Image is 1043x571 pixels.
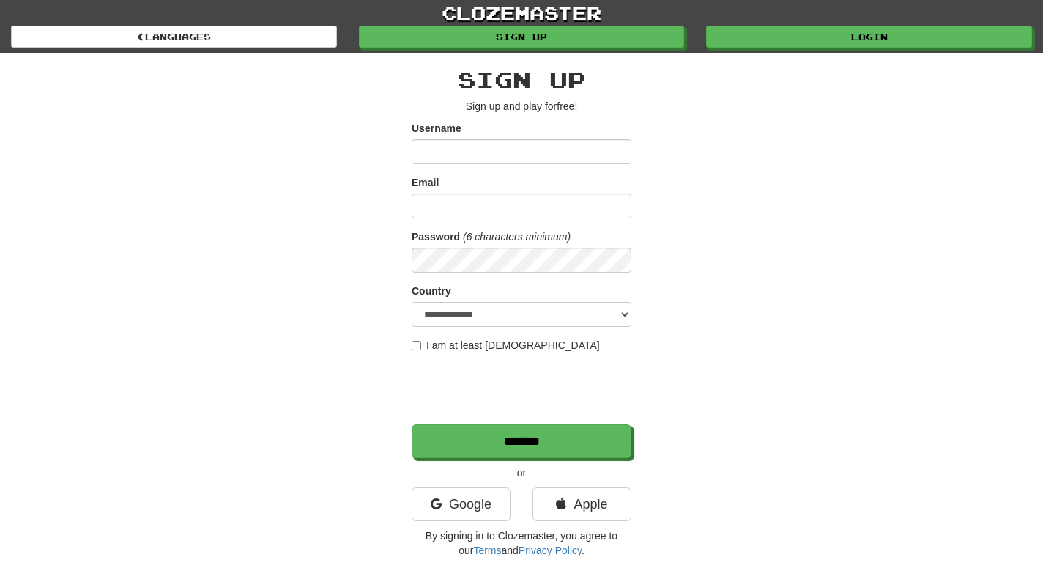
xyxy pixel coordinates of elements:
label: Country [412,284,451,298]
u: free [557,100,574,112]
label: Username [412,121,461,136]
p: or [412,465,631,480]
label: Password [412,229,460,244]
a: Apple [532,487,631,521]
input: I am at least [DEMOGRAPHIC_DATA] [412,341,421,350]
a: Languages [11,26,337,48]
p: By signing in to Clozemaster, you agree to our and . [412,528,631,558]
a: Terms [473,545,501,556]
h2: Sign up [412,67,631,92]
label: Email [412,175,439,190]
a: Google [412,487,511,521]
a: Login [706,26,1032,48]
label: I am at least [DEMOGRAPHIC_DATA] [412,338,600,353]
em: (6 characters minimum) [463,231,571,243]
a: Privacy Policy [519,545,582,556]
iframe: reCAPTCHA [412,360,634,417]
a: Sign up [359,26,685,48]
p: Sign up and play for ! [412,99,631,114]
